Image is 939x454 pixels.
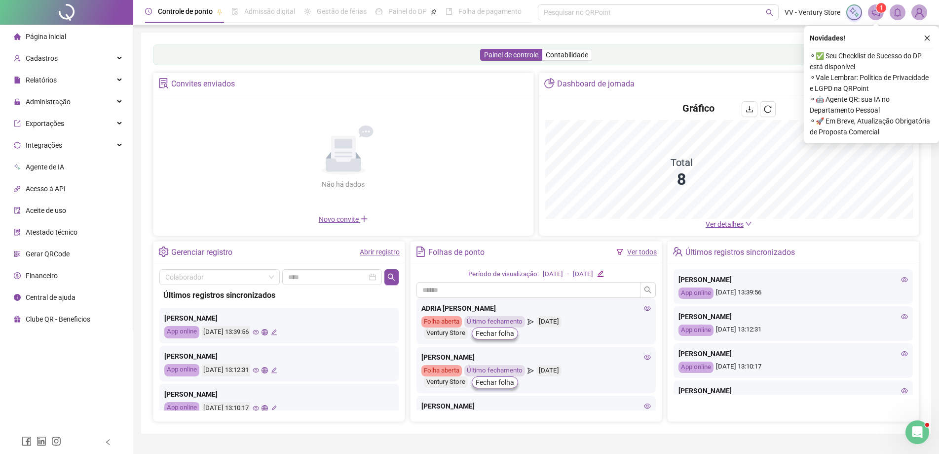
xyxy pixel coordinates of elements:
[164,389,394,400] div: [PERSON_NAME]
[164,402,199,414] div: App online
[26,33,66,41] span: Página inicial
[158,78,169,88] span: solution
[253,367,259,373] span: eye
[26,272,58,280] span: Financeiro
[387,273,395,281] span: search
[876,3,886,13] sup: 1
[26,293,75,301] span: Central de ajuda
[472,328,518,339] button: Fechar folha
[217,9,223,15] span: pushpin
[880,4,883,11] span: 1
[901,313,908,320] span: eye
[271,405,277,412] span: edit
[745,220,752,227] span: down
[678,288,908,299] div: [DATE] 13:39:56
[424,376,468,388] div: Ventury Store
[464,365,525,376] div: Último fechamento
[14,77,21,83] span: file
[26,250,70,258] span: Gerar QRCode
[644,286,652,294] span: search
[26,98,71,106] span: Administração
[810,33,845,43] span: Novidades !
[253,405,259,412] span: eye
[26,141,62,149] span: Integrações
[26,54,58,62] span: Cadastros
[202,326,250,338] div: [DATE] 13:39:56
[678,288,714,299] div: App online
[163,289,395,301] div: Últimos registros sincronizados
[810,94,933,116] span: ⚬ 🤖 Agente QR: sua IA no Departamento Pessoal
[164,364,199,376] div: App online
[14,229,21,236] span: solution
[810,50,933,72] span: ⚬ ✅ Seu Checklist de Sucesso do DP está disponível
[476,377,514,388] span: Fechar folha
[924,35,931,41] span: close
[14,142,21,149] span: sync
[849,7,860,18] img: sparkle-icon.fc2bf0ac1784a2077858766a79e2daf3.svg
[627,248,657,256] a: Ver todos
[546,51,588,59] span: Contabilidade
[171,244,232,261] div: Gerenciar registro
[431,9,437,15] span: pushpin
[202,402,250,414] div: [DATE] 13:10:17
[871,8,880,17] span: notification
[678,325,714,336] div: App online
[244,7,295,15] span: Admissão digital
[682,101,714,115] h4: Gráfico
[785,7,840,18] span: VV - Ventury Store
[527,365,534,376] span: send
[810,72,933,94] span: ⚬ Vale Lembrar: Política de Privacidade e LGPD na QRPoint
[271,329,277,335] span: edit
[678,274,908,285] div: [PERSON_NAME]
[26,315,90,323] span: Clube QR - Beneficios
[14,294,21,301] span: info-circle
[51,436,61,446] span: instagram
[557,76,635,92] div: Dashboard de jornada
[14,250,21,257] span: qrcode
[14,33,21,40] span: home
[26,228,77,236] span: Atestado técnico
[14,98,21,105] span: lock
[421,365,462,376] div: Folha aberta
[421,401,651,412] div: [PERSON_NAME]
[421,303,651,314] div: ADRIA [PERSON_NAME]
[14,316,21,323] span: gift
[678,311,908,322] div: [PERSON_NAME]
[527,316,534,328] span: send
[678,362,908,373] div: [DATE] 13:10:17
[893,8,902,17] span: bell
[597,270,603,277] span: edit
[678,348,908,359] div: [PERSON_NAME]
[319,215,368,223] span: Novo convite
[262,405,268,412] span: global
[476,328,514,339] span: Fechar folha
[26,120,64,127] span: Exportações
[105,439,112,446] span: left
[905,420,929,444] iframe: Intercom live chat
[26,206,66,214] span: Aceite de uso
[644,403,651,410] span: eye
[706,220,752,228] a: Ver detalhes down
[428,244,485,261] div: Folhas de ponto
[298,179,389,190] div: Não há dados
[766,9,773,16] span: search
[810,116,933,137] span: ⚬ 🚀 Em Breve, Atualização Obrigatória de Proposta Comercial
[22,436,32,446] span: facebook
[145,8,152,15] span: clock-circle
[468,269,539,280] div: Período de visualização:
[901,350,908,357] span: eye
[415,247,426,257] span: file-text
[644,354,651,361] span: eye
[472,376,518,388] button: Fechar folha
[567,269,569,280] div: -
[573,269,593,280] div: [DATE]
[678,385,908,396] div: [PERSON_NAME]
[164,351,394,362] div: [PERSON_NAME]
[26,185,66,193] span: Acesso à API
[14,185,21,192] span: api
[421,352,651,363] div: [PERSON_NAME]
[544,78,555,88] span: pie-chart
[231,8,238,15] span: file-done
[536,365,562,376] div: [DATE]
[158,7,213,15] span: Controle de ponto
